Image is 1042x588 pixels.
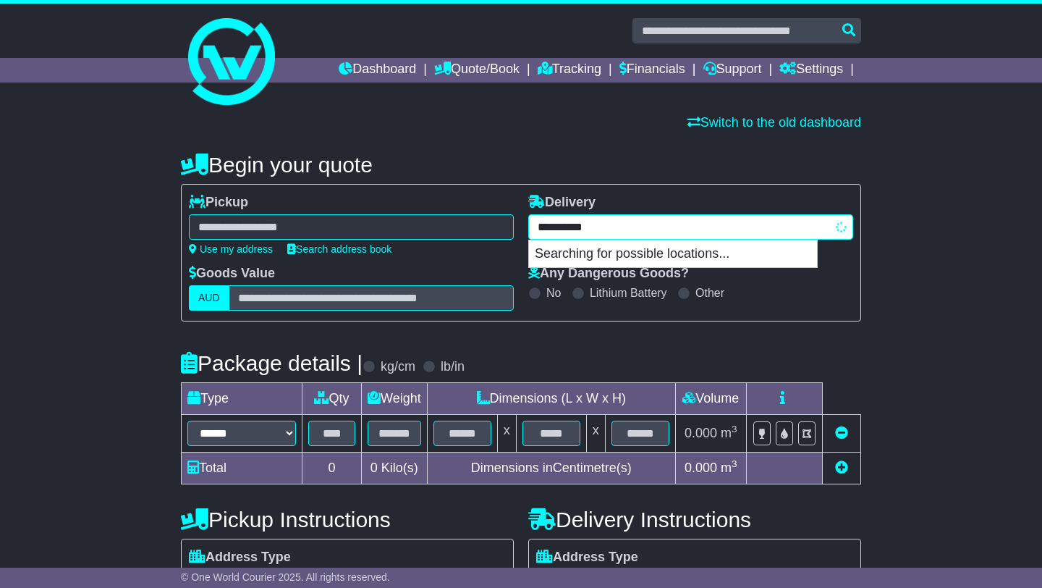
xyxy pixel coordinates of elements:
[695,286,724,300] label: Other
[189,266,275,282] label: Goods Value
[189,243,273,255] a: Use my address
[586,415,605,453] td: x
[619,58,685,83] a: Financials
[302,383,362,415] td: Qty
[189,195,248,211] label: Pickup
[779,58,843,83] a: Settings
[685,426,717,440] span: 0.000
[732,424,737,434] sup: 3
[528,266,689,282] label: Any Dangerous Goods?
[687,115,861,130] a: Switch to the old dashboard
[434,58,520,83] a: Quote/Book
[441,359,465,375] label: lb/in
[529,240,817,268] p: Searching for possible locations...
[362,453,428,484] td: Kilo(s)
[181,571,390,583] span: © One World Courier 2025. All rights reserved.
[685,461,717,475] span: 0.000
[427,453,675,484] td: Dimensions in Centimetre(s)
[189,285,229,311] label: AUD
[370,461,378,475] span: 0
[835,461,848,475] a: Add new item
[427,383,675,415] td: Dimensions (L x W x H)
[528,508,861,532] h4: Delivery Instructions
[182,453,302,484] td: Total
[181,351,363,375] h4: Package details |
[181,153,861,177] h4: Begin your quote
[339,58,416,83] a: Dashboard
[675,383,746,415] td: Volume
[536,550,638,566] label: Address Type
[528,195,596,211] label: Delivery
[302,453,362,484] td: 0
[287,243,391,255] a: Search address book
[590,286,667,300] label: Lithium Battery
[721,461,737,475] span: m
[528,214,853,240] typeahead: Please provide city
[703,58,762,83] a: Support
[721,426,737,440] span: m
[732,458,737,469] sup: 3
[546,286,561,300] label: No
[497,415,516,453] td: x
[362,383,428,415] td: Weight
[181,508,514,532] h4: Pickup Instructions
[182,383,302,415] td: Type
[538,58,601,83] a: Tracking
[381,359,415,375] label: kg/cm
[189,550,291,566] label: Address Type
[835,426,848,440] a: Remove this item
